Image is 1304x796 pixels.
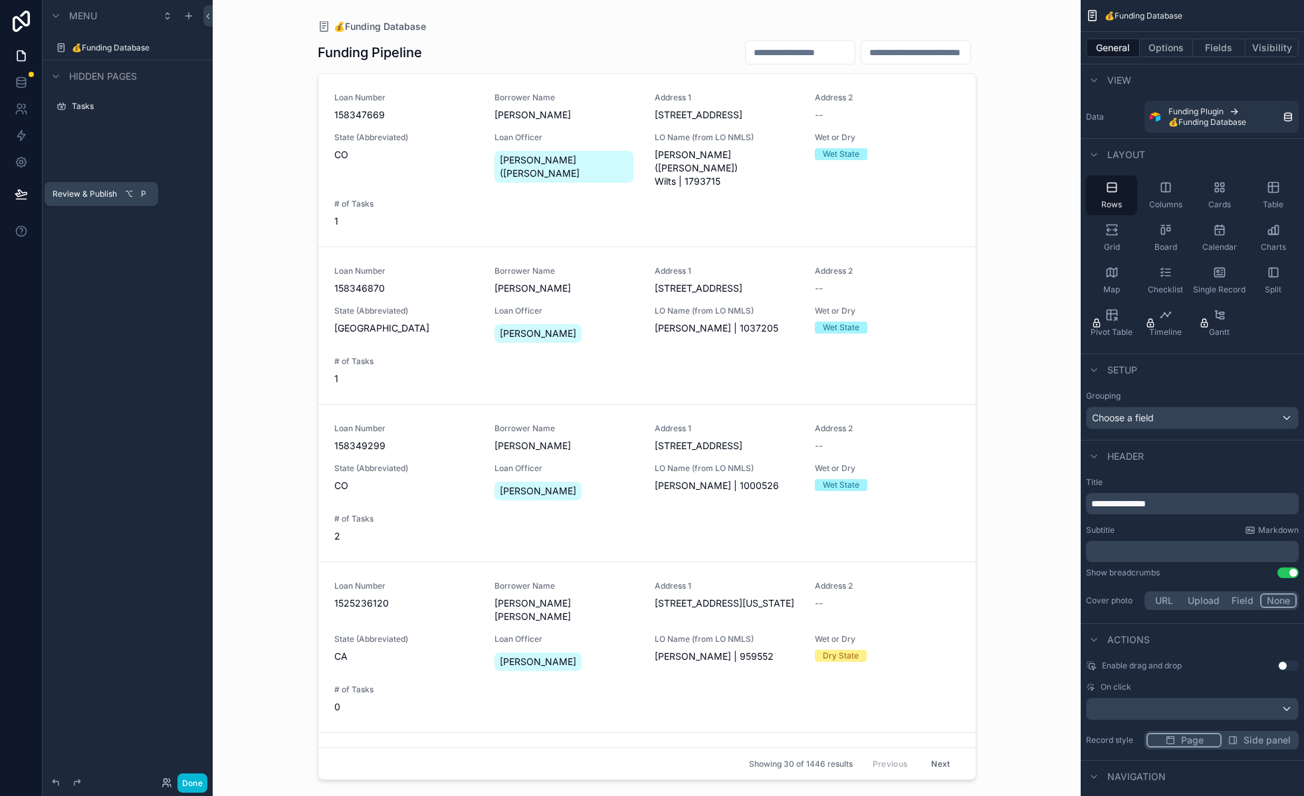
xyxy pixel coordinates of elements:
label: Cover photo [1086,595,1139,606]
span: View [1107,74,1131,87]
button: Single Record [1194,260,1245,300]
a: Markdown [1245,525,1299,536]
span: Hidden pages [69,70,137,83]
span: Board [1154,242,1177,252]
button: Fields [1193,39,1246,57]
span: Actions [1107,633,1150,647]
button: Pivot Table [1086,303,1137,343]
button: Gantt [1194,303,1245,343]
span: Setup [1107,363,1137,377]
div: scrollable content [1086,541,1299,562]
span: P [138,189,149,199]
span: Markdown [1258,525,1299,536]
button: Rows [1086,175,1137,215]
span: Menu [69,9,97,23]
button: URL [1146,593,1182,608]
span: Table [1263,199,1283,210]
span: Showing 30 of 1446 results [749,759,853,769]
button: Split [1248,260,1299,300]
span: Rows [1101,199,1122,210]
span: Checklist [1148,284,1183,295]
span: On click [1101,682,1131,692]
span: 💰Funding Database [1168,117,1246,128]
div: Show breadcrumbs [1086,567,1160,578]
span: Cards [1208,199,1231,210]
button: Calendar [1194,218,1245,258]
span: Layout [1107,148,1145,161]
label: Data [1086,112,1139,122]
button: Visibility [1246,39,1299,57]
button: Charts [1248,218,1299,258]
span: Charts [1261,242,1286,252]
span: Page [1181,734,1204,747]
span: Review & Publish [53,189,117,199]
span: Grid [1104,242,1120,252]
button: Options [1140,39,1193,57]
button: Board [1140,218,1191,258]
label: 💰Funding Database [72,43,202,53]
label: Record style [1086,735,1139,746]
span: Map [1103,284,1120,295]
span: Funding Plugin [1168,106,1224,117]
span: Timeline [1149,327,1182,338]
span: Enable drag and drop [1102,660,1182,671]
button: Upload [1182,593,1226,608]
button: Cards [1194,175,1245,215]
button: Field [1226,593,1261,608]
span: 💰Funding Database [1105,11,1182,21]
span: Side panel [1244,734,1291,747]
button: Next [922,753,959,774]
div: scrollable content [1086,493,1299,514]
span: Header [1107,450,1144,463]
button: Grid [1086,218,1137,258]
button: Done [177,773,207,793]
span: Split [1265,284,1281,295]
span: Pivot Table [1091,327,1133,338]
button: Choose a field [1086,407,1299,429]
span: Columns [1149,199,1182,210]
button: Columns [1140,175,1191,215]
label: Subtitle [1086,525,1115,536]
button: Checklist [1140,260,1191,300]
a: Funding Plugin💰Funding Database [1144,101,1299,133]
img: Airtable Logo [1150,112,1160,122]
label: Grouping [1086,391,1121,401]
button: None [1260,593,1297,608]
button: Table [1248,175,1299,215]
span: ⌥ [124,189,134,199]
span: Choose a field [1092,412,1154,423]
label: Tasks [72,101,202,112]
span: Gantt [1209,327,1230,338]
button: Map [1086,260,1137,300]
button: General [1086,39,1140,57]
span: Calendar [1202,242,1237,252]
label: Title [1086,477,1299,488]
button: Timeline [1140,303,1191,343]
span: Navigation [1107,770,1166,783]
span: Single Record [1193,284,1246,295]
